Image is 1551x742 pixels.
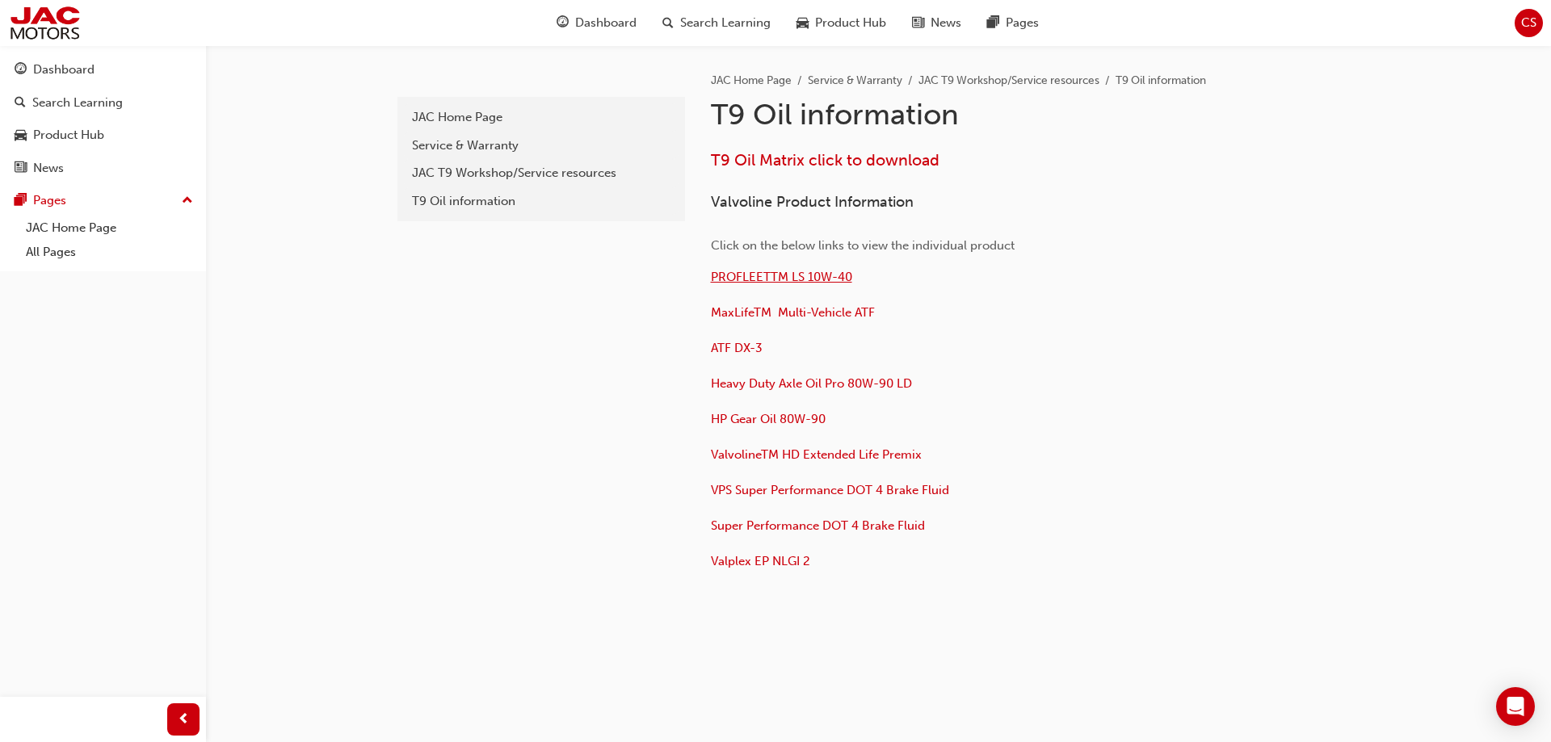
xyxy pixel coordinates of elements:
a: JAC T9 Workshop/Service resources [918,73,1099,87]
span: Pages [1006,14,1039,32]
a: JAC Home Page [404,103,679,132]
a: Search Learning [6,88,200,118]
div: News [33,159,64,178]
span: car-icon [15,128,27,143]
span: pages-icon [987,13,999,33]
a: VPS Super Performance DOT 4 Brake Fluid [711,483,949,497]
a: All Pages [19,240,200,265]
a: Valplex EP NLGI 2 [711,554,810,568]
div: Service & Warranty [412,136,670,155]
a: news-iconNews [899,6,974,40]
a: guage-iconDashboard [544,6,649,40]
span: news-icon [912,13,924,33]
button: DashboardSearch LearningProduct HubNews [6,52,200,186]
div: Product Hub [33,126,104,145]
span: news-icon [15,161,27,176]
a: JAC Home Page [711,73,792,87]
a: News [6,153,200,183]
a: JAC T9 Workshop/Service resources [404,159,679,187]
li: T9 Oil information [1116,72,1206,90]
span: News [931,14,961,32]
a: Super Performance DOT 4 Brake Fluid [711,518,925,533]
div: Open Intercom Messenger [1496,687,1535,726]
a: search-iconSearch Learning [649,6,784,40]
a: pages-iconPages [974,6,1052,40]
a: T9 Oil information [404,187,679,216]
span: prev-icon [178,710,190,730]
div: JAC T9 Workshop/Service resources [412,164,670,182]
a: Heavy Duty Axle Oil Pro 80W-90 LD [711,376,912,391]
div: Search Learning [32,94,123,112]
div: T9 Oil information [412,192,670,211]
a: MaxLifeTM Multi-Vehicle ATF [711,305,875,320]
a: Dashboard [6,55,200,85]
a: Service & Warranty [404,132,679,160]
span: car-icon [797,13,809,33]
img: jac-portal [8,5,82,41]
a: Service & Warranty [808,73,902,87]
span: guage-icon [557,13,569,33]
button: CS [1515,9,1543,37]
a: JAC Home Page [19,216,200,241]
span: pages-icon [15,194,27,208]
span: Product Hub [815,14,886,32]
div: Pages [33,191,66,210]
div: JAC Home Page [412,108,670,127]
a: ATF DX-3 [711,341,763,355]
div: Dashboard [33,61,95,79]
span: Click on the below links to view the individual product [711,238,1015,253]
a: HP Gear Oil 80W-90 [711,412,826,426]
a: PROFLEETTM LS 10W-40 [711,270,852,284]
span: Valvoline Product Information [711,193,914,211]
a: Product Hub [6,120,200,150]
a: car-iconProduct Hub [784,6,899,40]
h1: T9 Oil information [711,97,1241,132]
span: CS [1521,14,1536,32]
span: Search Learning [680,14,771,32]
a: ValvolineTM HD Extended Life Premix [711,447,922,462]
span: up-icon [182,191,193,212]
span: search-icon [662,13,674,33]
button: Pages [6,186,200,216]
span: Dashboard [575,14,637,32]
span: search-icon [15,96,26,111]
span: guage-icon [15,63,27,78]
a: T9 Oil Matrix click to download [711,151,939,170]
